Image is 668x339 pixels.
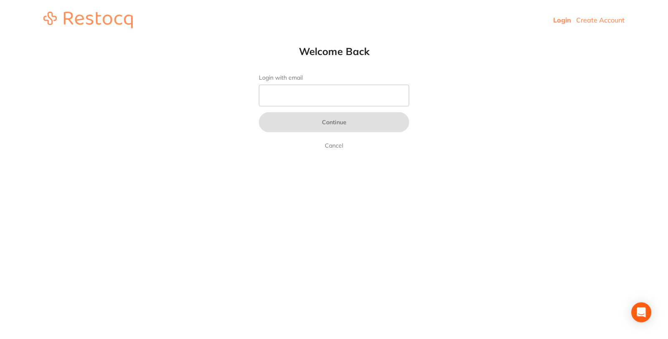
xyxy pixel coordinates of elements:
[323,141,345,151] a: Cancel
[259,112,409,132] button: Continue
[553,16,571,24] a: Login
[631,302,651,322] div: Open Intercom Messenger
[43,12,133,28] img: restocq_logo.svg
[259,74,409,81] label: Login with email
[576,16,625,24] a: Create Account
[242,45,426,58] h1: Welcome Back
